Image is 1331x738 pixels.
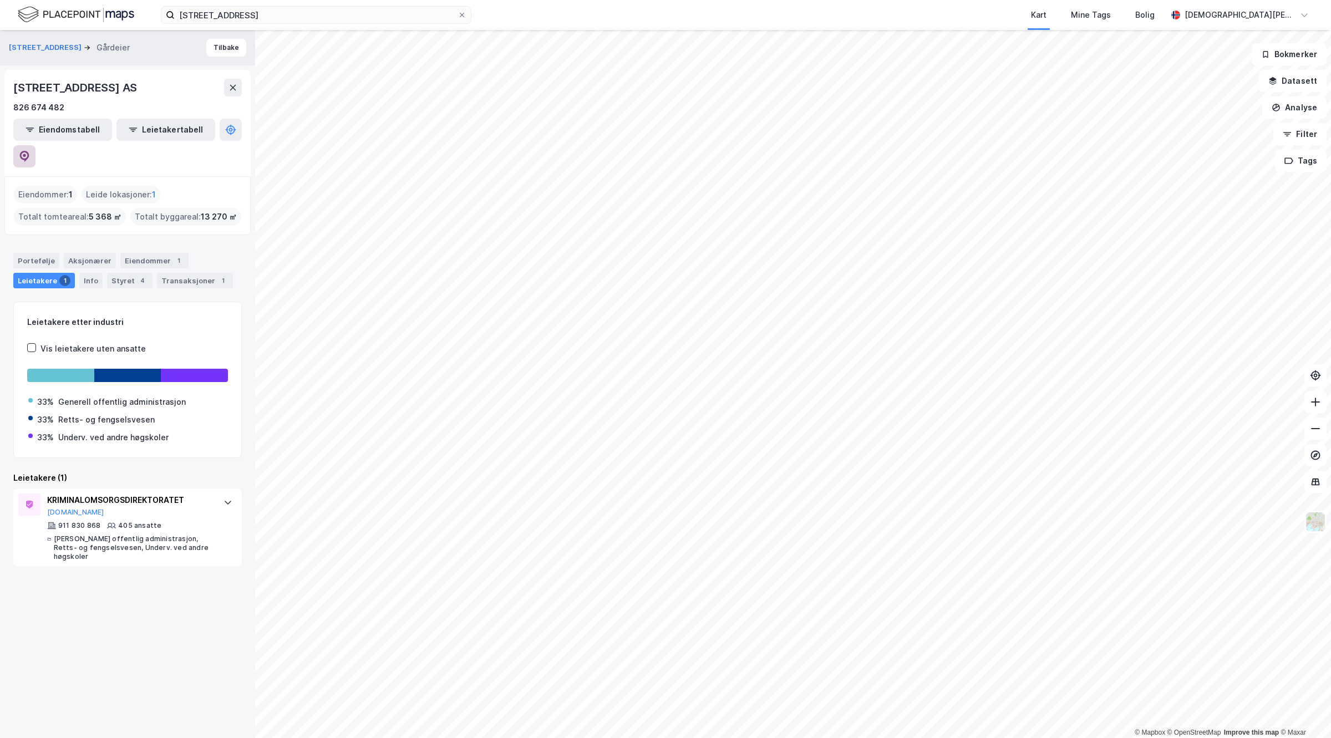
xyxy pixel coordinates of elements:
button: Filter [1273,123,1327,145]
input: Søk på adresse, matrikkel, gårdeiere, leietakere eller personer [175,7,458,23]
button: Eiendomstabell [13,119,112,141]
div: Portefølje [13,253,59,268]
button: Analyse [1262,96,1327,119]
div: Totalt tomteareal : [14,208,126,226]
div: 1 [59,275,70,286]
div: 4 [137,275,148,286]
div: Eiendommer [120,253,189,268]
div: Underv. ved andre høgskoler [58,431,169,444]
div: 1 [173,255,184,266]
div: Leietakere (1) [13,471,242,485]
button: Tilbake [206,39,246,57]
div: 911 830 868 [58,521,100,530]
div: Mine Tags [1071,8,1111,22]
button: Bokmerker [1252,43,1327,65]
div: 33% [37,431,54,444]
div: [STREET_ADDRESS] AS [13,79,139,96]
iframe: Chat Widget [1276,685,1331,738]
div: Styret [107,273,153,288]
button: Datasett [1259,70,1327,92]
button: Leietakertabell [116,119,215,141]
div: Leide lokasjoner : [82,186,160,203]
div: Bolig [1135,8,1155,22]
span: 1 [152,188,156,201]
div: Generell offentlig administrasjon [58,395,186,409]
div: Gårdeier [96,41,130,54]
div: [PERSON_NAME] offentlig administrasjon, Retts- og fengselsvesen, Underv. ved andre høgskoler [54,535,212,561]
div: Vis leietakere uten ansatte [40,342,146,355]
div: Transaksjoner [157,273,233,288]
div: Retts- og fengselsvesen [58,413,155,426]
div: 826 674 482 [13,101,64,114]
a: Mapbox [1135,729,1165,736]
button: Tags [1275,150,1327,172]
div: Eiendommer : [14,186,77,203]
div: [DEMOGRAPHIC_DATA][PERSON_NAME] [1185,8,1296,22]
div: Aksjonærer [64,253,116,268]
a: OpenStreetMap [1167,729,1221,736]
div: Info [79,273,103,288]
div: 33% [37,395,54,409]
div: KRIMINALOMSORGSDIREKTORATET [47,493,212,507]
span: 5 368 ㎡ [89,210,121,223]
div: Kart [1031,8,1046,22]
span: 1 [69,188,73,201]
div: Totalt byggareal : [130,208,241,226]
div: 405 ansatte [118,521,161,530]
img: logo.f888ab2527a4732fd821a326f86c7f29.svg [18,5,134,24]
a: Improve this map [1224,729,1279,736]
div: Leietakere etter industri [27,315,228,329]
div: Leietakere [13,273,75,288]
div: 1 [217,275,228,286]
span: 13 270 ㎡ [201,210,237,223]
div: 33% [37,413,54,426]
button: [STREET_ADDRESS] [9,42,84,53]
img: Z [1305,511,1326,532]
button: [DOMAIN_NAME] [47,508,104,517]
